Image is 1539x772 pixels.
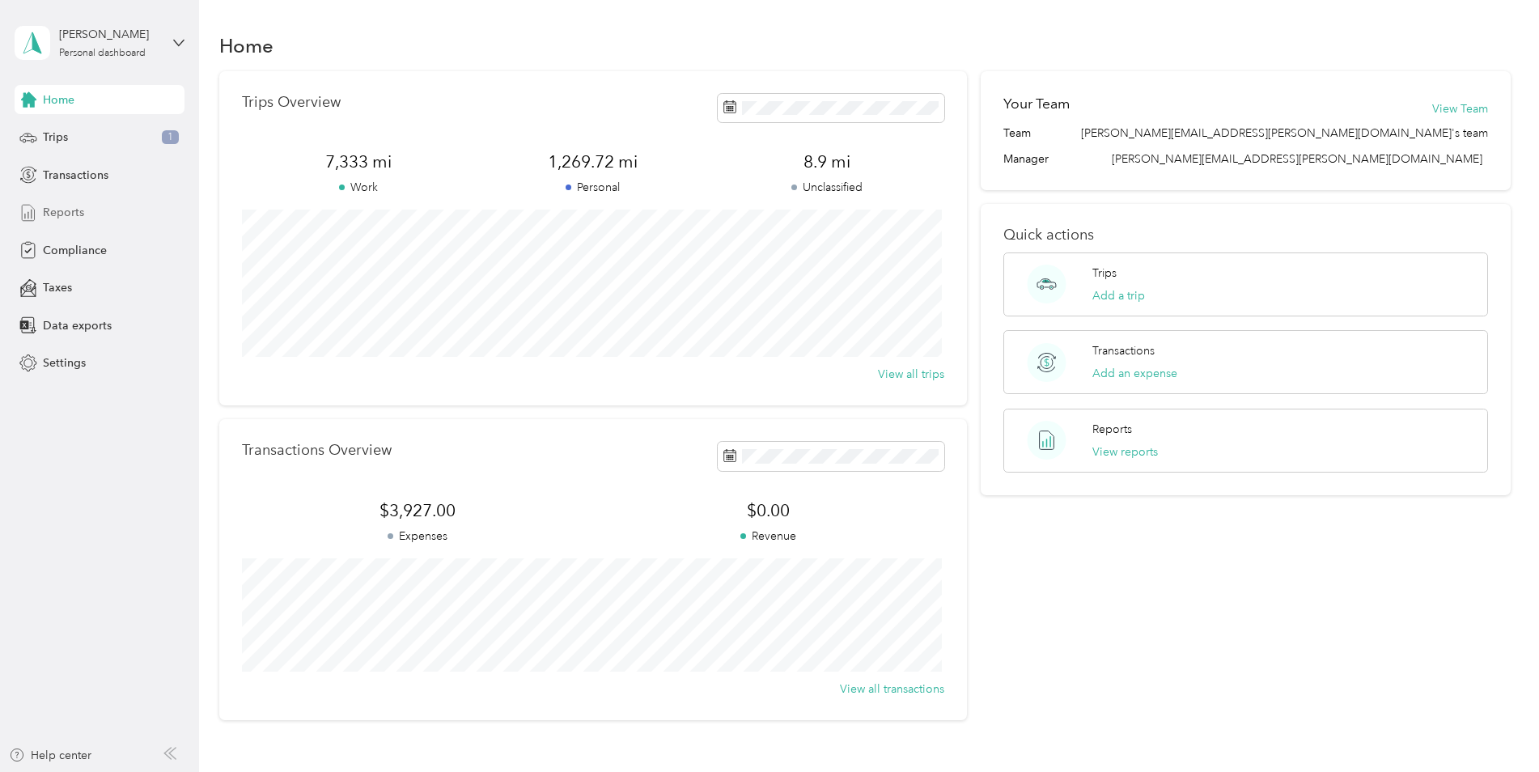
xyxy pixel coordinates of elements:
[1003,125,1031,142] span: Team
[1092,443,1158,460] button: View reports
[59,26,160,43] div: [PERSON_NAME]
[242,442,392,459] p: Transactions Overview
[242,94,341,111] p: Trips Overview
[43,204,84,221] span: Reports
[1092,365,1177,382] button: Add an expense
[162,130,179,145] span: 1
[43,354,86,371] span: Settings
[242,528,593,545] p: Expenses
[593,528,944,545] p: Revenue
[1092,342,1155,359] p: Transactions
[59,49,146,58] div: Personal dashboard
[1003,151,1049,168] span: Manager
[1448,681,1539,772] iframe: Everlance-gr Chat Button Frame
[43,129,68,146] span: Trips
[219,37,273,54] h1: Home
[43,167,108,184] span: Transactions
[43,279,72,296] span: Taxes
[43,242,107,259] span: Compliance
[1112,152,1482,166] span: [PERSON_NAME][EMAIL_ADDRESS][PERSON_NAME][DOMAIN_NAME]
[476,151,710,173] span: 1,269.72 mi
[1092,265,1117,282] p: Trips
[878,366,944,383] button: View all trips
[1092,421,1132,438] p: Reports
[1081,125,1488,142] span: [PERSON_NAME][EMAIL_ADDRESS][PERSON_NAME][DOMAIN_NAME]'s team
[1003,227,1488,244] p: Quick actions
[43,91,74,108] span: Home
[242,151,476,173] span: 7,333 mi
[710,179,944,196] p: Unclassified
[476,179,710,196] p: Personal
[840,681,944,698] button: View all transactions
[710,151,944,173] span: 8.9 mi
[1092,287,1145,304] button: Add a trip
[1432,100,1488,117] button: View Team
[1003,94,1070,114] h2: Your Team
[242,499,593,522] span: $3,927.00
[43,317,112,334] span: Data exports
[593,499,944,522] span: $0.00
[9,747,91,764] button: Help center
[242,179,476,196] p: Work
